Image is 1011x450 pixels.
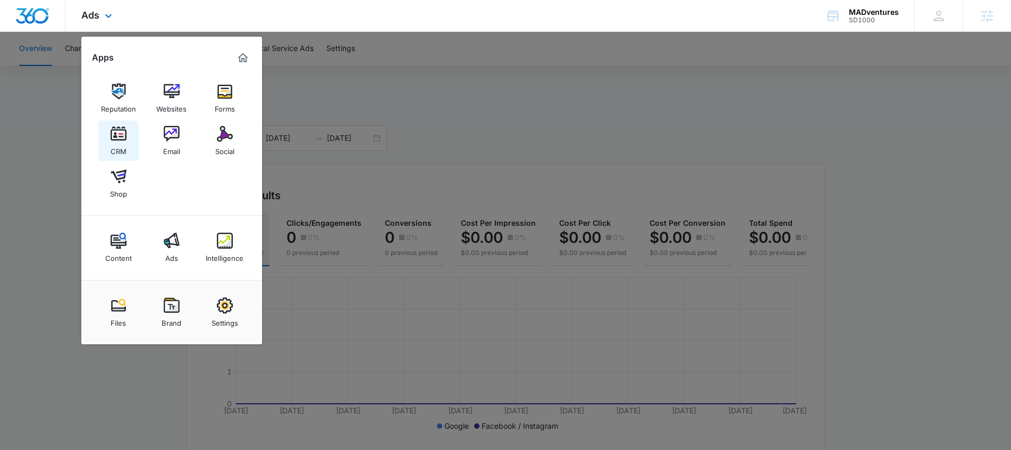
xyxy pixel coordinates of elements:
a: CRM [98,121,139,161]
div: Websites [156,99,187,113]
div: account id [849,16,899,24]
div: Settings [212,313,238,327]
a: Websites [151,78,192,118]
div: Ads [165,249,178,262]
div: Email [163,142,180,156]
a: Social [205,121,245,161]
div: Reputation [101,99,136,113]
div: account name [849,8,899,16]
a: Email [151,121,192,161]
a: Intelligence [205,227,245,268]
a: Reputation [98,78,139,118]
div: Social [215,142,234,156]
a: Brand [151,292,192,333]
a: Shop [98,163,139,203]
a: Ads [151,227,192,268]
a: Files [98,292,139,333]
a: Marketing 360® Dashboard [234,49,251,66]
div: Files [111,313,126,327]
div: Brand [162,313,181,327]
a: Content [98,227,139,268]
div: Intelligence [206,249,243,262]
div: Forms [215,99,235,113]
a: Forms [205,78,245,118]
div: Content [105,249,132,262]
div: Shop [110,184,127,198]
div: CRM [111,142,127,156]
a: Settings [205,292,245,333]
span: Ads [81,10,99,21]
h2: Apps [92,53,114,63]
